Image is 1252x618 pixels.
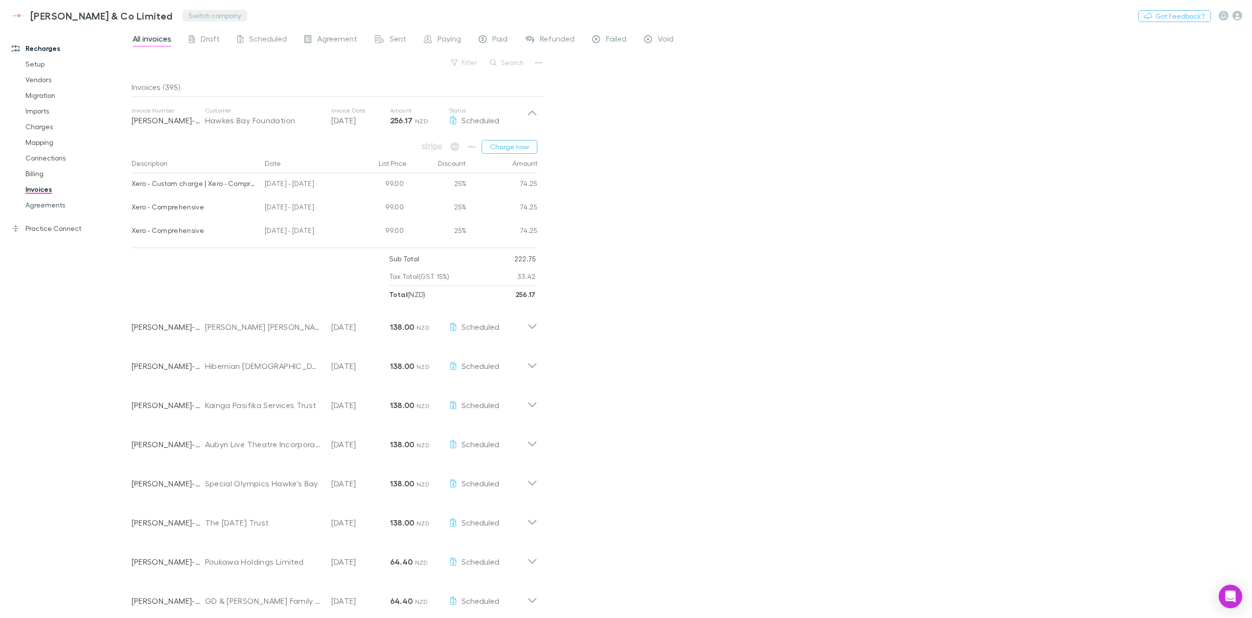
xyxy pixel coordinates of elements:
[124,577,545,617] div: [PERSON_NAME]-0078GD & [PERSON_NAME] Family Trust[DATE]64.40 NZDScheduled
[331,107,390,114] p: Invoice Date
[462,361,499,370] span: Scheduled
[30,10,173,22] h3: [PERSON_NAME] & Co Limited
[133,34,171,46] span: All invoices
[10,10,26,22] img: Epplett & Co Limited's Logo
[124,382,545,421] div: [PERSON_NAME]-0008Kainga Pasifika Services Trust[DATE]138.00 NZDScheduled
[462,115,499,125] span: Scheduled
[16,88,137,103] a: Migration
[417,402,430,410] span: NZD
[2,41,137,56] a: Recharges
[448,140,462,154] span: Available when invoice is finalised
[317,34,357,46] span: Agreement
[417,324,430,331] span: NZD
[390,479,415,488] strong: 138.00
[331,438,390,450] p: [DATE]
[449,107,527,114] p: Status
[183,10,247,22] button: Switch company
[16,135,137,150] a: Mapping
[124,538,545,577] div: [PERSON_NAME]-0027Poukawa Holdings Limited[DATE]64.40 NZDScheduled
[390,596,413,606] strong: 64.40
[205,114,322,126] div: Hawkes Bay Foundation
[515,290,536,298] strong: 256.17
[466,220,537,244] div: 74.25
[132,438,205,450] p: [PERSON_NAME]-0032
[417,481,430,488] span: NZD
[205,478,322,489] div: Special Olympics Hawke's Bay
[390,115,413,125] strong: 256.17
[390,439,415,449] strong: 138.00
[132,360,205,372] p: [PERSON_NAME]-0052
[415,559,428,566] span: NZD
[261,197,349,220] div: [DATE] - [DATE]
[390,518,415,527] strong: 138.00
[462,322,499,331] span: Scheduled
[466,173,537,197] div: 74.25
[331,360,390,372] p: [DATE]
[205,360,322,372] div: Hibernian [DEMOGRAPHIC_DATA] Benefit Society Branch 172
[124,499,545,538] div: [PERSON_NAME]-0054The [DATE] Trust[DATE]138.00 NZDScheduled
[485,57,530,69] button: Search
[390,361,415,371] strong: 138.00
[132,595,205,607] p: [PERSON_NAME]-0078
[389,286,426,303] p: ( NZD )
[124,343,545,382] div: [PERSON_NAME]-0052Hibernian [DEMOGRAPHIC_DATA] Benefit Society Branch 172[DATE]138.00 NZDScheduled
[132,197,257,217] div: Xero - Comprehensive
[205,517,322,528] div: The [DATE] Trust
[417,520,430,527] span: NZD
[390,107,449,114] p: Amount
[492,34,508,46] span: Paid
[390,557,413,567] strong: 64.40
[331,478,390,489] p: [DATE]
[415,117,428,125] span: NZD
[408,173,466,197] div: 25%
[462,518,499,527] span: Scheduled
[205,595,322,607] div: GD & [PERSON_NAME] Family Trust
[389,250,420,268] p: Sub Total
[124,460,545,499] div: [PERSON_NAME]-0097Special Olympics Hawke's Bay[DATE]138.00 NZDScheduled
[331,517,390,528] p: [DATE]
[606,34,626,46] span: Failed
[462,479,499,488] span: Scheduled
[16,56,137,72] a: Setup
[205,321,322,333] div: [PERSON_NAME] [PERSON_NAME]
[417,441,430,449] span: NZD
[132,517,205,528] p: [PERSON_NAME]-0054
[419,140,445,154] span: Available when invoice is finalised
[261,220,349,244] div: [DATE] - [DATE]
[205,556,322,568] div: Poukawa Holdings Limited
[446,57,483,69] button: Filter
[415,598,428,605] span: NZD
[16,103,137,119] a: Imports
[124,97,545,136] div: Invoice Number[PERSON_NAME]-0095CustomerHawkes Bay FoundationInvoice Date[DATE]Amount256.17 NZDSt...
[2,221,137,236] a: Practice Connect
[132,556,205,568] p: [PERSON_NAME]-0027
[4,4,179,27] a: [PERSON_NAME] & Co Limited
[124,303,545,343] div: [PERSON_NAME]-0106[PERSON_NAME] [PERSON_NAME][DATE]138.00 NZDScheduled
[417,363,430,370] span: NZD
[438,34,461,46] span: Paying
[205,399,322,411] div: Kainga Pasifika Services Trust
[201,34,220,46] span: Draft
[261,173,349,197] div: [DATE] - [DATE]
[132,478,205,489] p: [PERSON_NAME]-0097
[1219,585,1242,608] div: Open Intercom Messenger
[349,220,408,244] div: 99.00
[132,220,257,241] div: Xero - Comprehensive
[389,268,450,285] p: Tax Total (GST 15%)
[132,321,205,333] p: [PERSON_NAME]-0106
[331,114,390,126] p: [DATE]
[16,166,137,182] a: Billing
[349,197,408,220] div: 99.00
[658,34,673,46] span: Void
[514,250,536,268] p: 222.75
[390,400,415,410] strong: 138.00
[331,399,390,411] p: [DATE]
[132,399,205,411] p: [PERSON_NAME]-0008
[517,268,536,285] p: 33.42
[205,107,322,114] p: Customer
[124,421,545,460] div: [PERSON_NAME]-0032Aubyn Live Theatre Incorporated[DATE]138.00 NZDScheduled
[16,119,137,135] a: Charges
[462,439,499,449] span: Scheduled
[390,322,415,332] strong: 138.00
[331,595,390,607] p: [DATE]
